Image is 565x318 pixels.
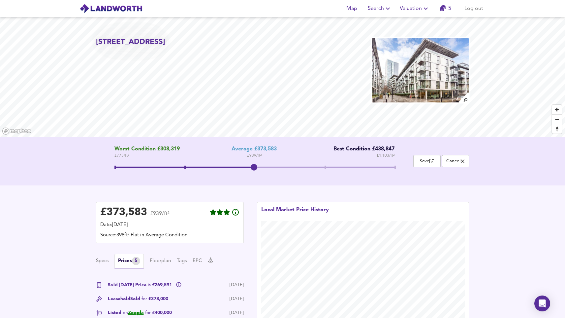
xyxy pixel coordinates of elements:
button: Map [341,2,362,15]
button: Search [365,2,394,15]
img: logo [79,4,142,14]
div: [DATE] [230,282,244,289]
span: £ 1,103 / ft² [377,152,394,159]
button: Prices5 [114,254,144,268]
div: Best Condition £438,847 [329,146,394,152]
div: Prices [118,257,140,265]
a: Mapbox homepage [2,127,31,135]
span: Zoom out [552,115,562,124]
img: property [371,37,469,103]
span: is [148,283,151,287]
span: Worst Condition £308,319 [114,146,180,152]
span: Save [417,158,437,164]
button: Log out [462,2,486,15]
span: Sold [DATE] Price £269,591 [108,282,173,289]
a: Zoopla [128,310,144,315]
div: [DATE] [230,309,244,316]
span: for [141,297,147,301]
button: Valuation [397,2,432,15]
span: on [123,310,128,315]
div: 5 [132,257,140,265]
button: Cancel [442,155,469,167]
span: Listed £400,000 [108,309,172,316]
span: Cancel [446,158,466,164]
span: Search [368,4,392,13]
button: 5 [435,2,456,15]
h2: [STREET_ADDRESS] [96,37,165,47]
span: £ 939 / ft² [247,152,262,159]
div: Open Intercom Messenger [534,296,550,311]
span: £939/ft² [150,211,170,221]
div: Date: [DATE] [100,221,239,229]
button: Specs [96,258,109,265]
div: Local Market Price History [261,206,329,221]
div: Source: 398ft² Flat in Average Condition [100,232,239,239]
button: Reset bearing to north [552,124,562,134]
div: Average £373,583 [232,146,277,152]
span: Sold £378,000 [130,296,168,302]
div: [DATE] [230,296,244,302]
button: Zoom in [552,105,562,114]
button: Tags [177,258,187,265]
span: £ 775 / ft² [114,152,180,159]
button: Floorplan [150,258,171,265]
img: search [458,92,469,103]
button: Zoom out [552,114,562,124]
span: Valuation [400,4,430,13]
div: Leasehold [108,296,168,302]
span: Log out [464,4,483,13]
span: Map [344,4,360,13]
span: for [145,310,151,315]
a: 5 [440,4,451,13]
div: £ 373,583 [100,208,147,218]
button: Save [413,155,441,167]
button: EPC [193,258,202,265]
